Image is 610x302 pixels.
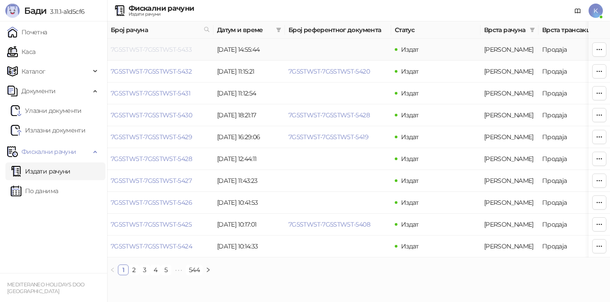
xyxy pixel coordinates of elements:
a: 7G5STW5T-7G5STW5T-5431 [111,89,190,97]
td: [DATE] 12:44:11 [213,148,285,170]
a: 7G5STW5T-7G5STW5T-5420 [288,67,370,75]
button: left [107,265,118,275]
a: Ulazni dokumentiУлазни документи [11,102,82,120]
span: Каталог [21,62,46,80]
td: 7G5STW5T-7G5STW5T-5431 [107,83,213,104]
span: K [589,4,603,18]
td: [DATE] 10:41:53 [213,192,285,214]
span: left [110,267,115,273]
td: 7G5STW5T-7G5STW5T-5430 [107,104,213,126]
a: 7G5STW5T-7G5STW5T-5427 [111,177,192,185]
th: Број референтног документа [285,21,391,39]
td: [DATE] 14:55:44 [213,39,285,61]
td: [DATE] 18:21:17 [213,104,285,126]
td: 7G5STW5T-7G5STW5T-5425 [107,214,213,236]
div: Издати рачуни [129,12,194,17]
li: 2 [129,265,139,275]
td: 7G5STW5T-7G5STW5T-5433 [107,39,213,61]
a: По данима [11,182,58,200]
span: Документи [21,82,55,100]
a: 7G5STW5T-7G5STW5T-5430 [111,111,192,119]
td: 7G5STW5T-7G5STW5T-5429 [107,126,213,148]
a: 4 [150,265,160,275]
a: 7G5STW5T-7G5STW5T-5428 [288,111,370,119]
a: Каса [7,43,35,61]
td: Аванс [480,104,539,126]
li: Следећих 5 Страна [171,265,186,275]
td: 7G5STW5T-7G5STW5T-5428 [107,148,213,170]
td: 7G5STW5T-7G5STW5T-5432 [107,61,213,83]
span: Издат [401,199,419,207]
span: Број рачуна [111,25,200,35]
span: filter [530,27,535,33]
td: [DATE] 16:29:06 [213,126,285,148]
span: Датум и време [217,25,272,35]
img: Logo [5,4,20,18]
a: 7G5STW5T-7G5STW5T-5433 [111,46,192,54]
td: [DATE] 10:17:01 [213,214,285,236]
td: Аванс [480,236,539,257]
a: 2 [129,265,139,275]
span: Издат [401,133,419,141]
a: Почетна [7,23,47,41]
td: Аванс [480,170,539,192]
li: Следећа страна [203,265,213,275]
a: 7G5STW5T-7G5STW5T-5419 [288,133,368,141]
span: filter [276,27,281,33]
li: 4 [150,265,161,275]
td: [DATE] 10:14:33 [213,236,285,257]
a: 7G5STW5T-7G5STW5T-5432 [111,67,192,75]
span: right [205,267,211,273]
td: Аванс [480,83,539,104]
a: Документација [571,4,585,18]
span: Издат [401,155,419,163]
span: Врста рачуна [484,25,526,35]
li: 544 [186,265,203,275]
a: Издати рачуни [11,162,71,180]
td: [DATE] 11:15:21 [213,61,285,83]
small: MEDITERANEO HOLIDAYS DOO [GEOGRAPHIC_DATA] [7,281,85,294]
span: Издат [401,46,419,54]
td: Аванс [480,214,539,236]
span: Издат [401,220,419,228]
td: Аванс [480,148,539,170]
li: Претходна страна [107,265,118,275]
span: ••• [171,265,186,275]
a: 7G5STW5T-7G5STW5T-5425 [111,220,192,228]
td: 7G5STW5T-7G5STW5T-5424 [107,236,213,257]
div: Фискални рачуни [129,5,194,12]
button: right [203,265,213,275]
a: Излазни документи [11,121,85,139]
span: Бади [24,5,46,16]
span: 3.11.1-a1d5cf6 [46,8,84,16]
td: Аванс [480,39,539,61]
a: 7G5STW5T-7G5STW5T-5428 [111,155,192,163]
span: Врста трансакције [542,25,602,35]
span: Издат [401,67,419,75]
span: Издат [401,89,419,97]
td: Аванс [480,192,539,214]
span: Издат [401,242,419,250]
a: 1 [118,265,128,275]
span: filter [528,23,537,37]
li: 1 [118,265,129,275]
th: Врста рачуна [480,21,539,39]
th: Број рачуна [107,21,213,39]
span: Издат [401,177,419,185]
li: 3 [139,265,150,275]
a: 7G5STW5T-7G5STW5T-5429 [111,133,192,141]
a: 7G5STW5T-7G5STW5T-5426 [111,199,192,207]
a: 5 [161,265,171,275]
td: 7G5STW5T-7G5STW5T-5426 [107,192,213,214]
td: Аванс [480,126,539,148]
span: Фискални рачуни [21,143,76,161]
a: 544 [186,265,202,275]
a: 7G5STW5T-7G5STW5T-5424 [111,242,192,250]
li: 5 [161,265,171,275]
td: Аванс [480,61,539,83]
td: 7G5STW5T-7G5STW5T-5427 [107,170,213,192]
th: Статус [391,21,480,39]
span: filter [274,23,283,37]
td: [DATE] 11:12:54 [213,83,285,104]
td: [DATE] 11:43:23 [213,170,285,192]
